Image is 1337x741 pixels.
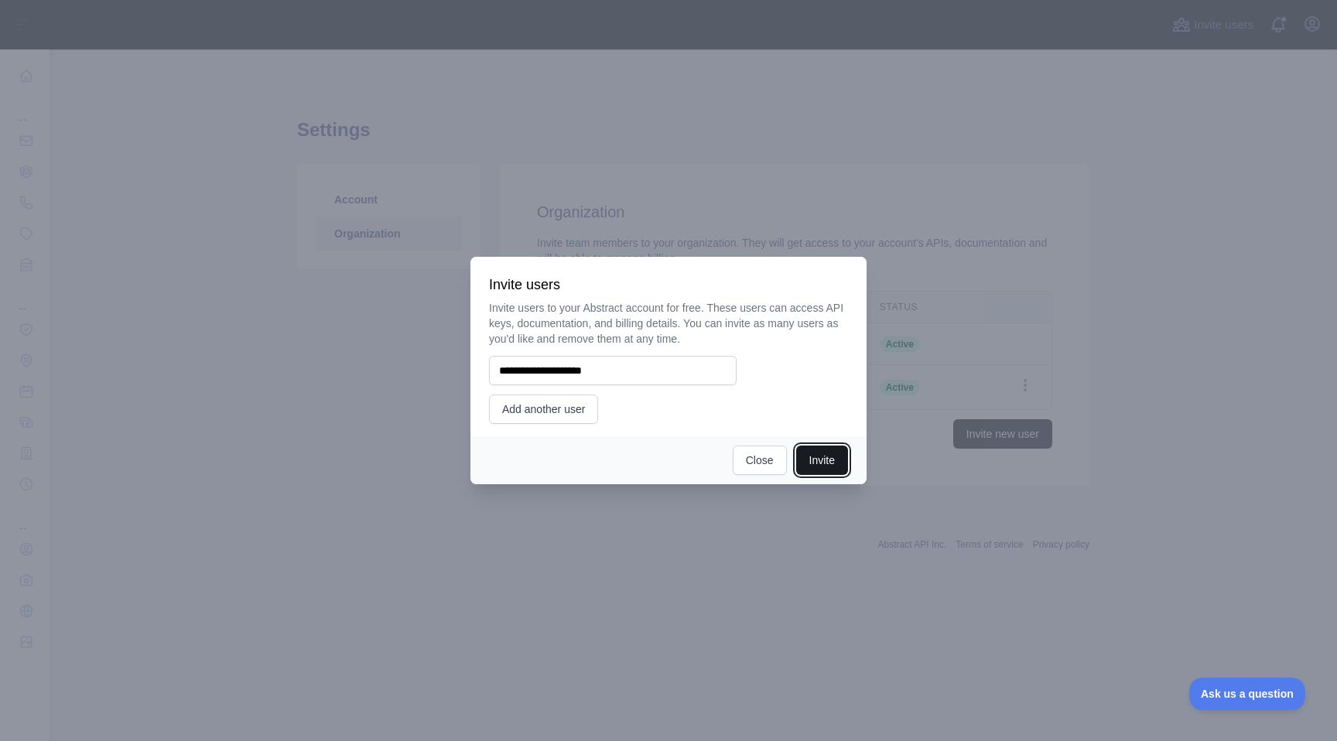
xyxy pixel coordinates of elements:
p: Invite users to your Abstract account for free. These users can access API keys, documentation, a... [489,300,848,347]
h3: Invite users [489,275,848,294]
iframe: Toggle Customer Support [1189,678,1306,710]
button: Close [733,446,787,475]
button: Add another user [489,394,598,424]
button: Invite [796,446,848,475]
